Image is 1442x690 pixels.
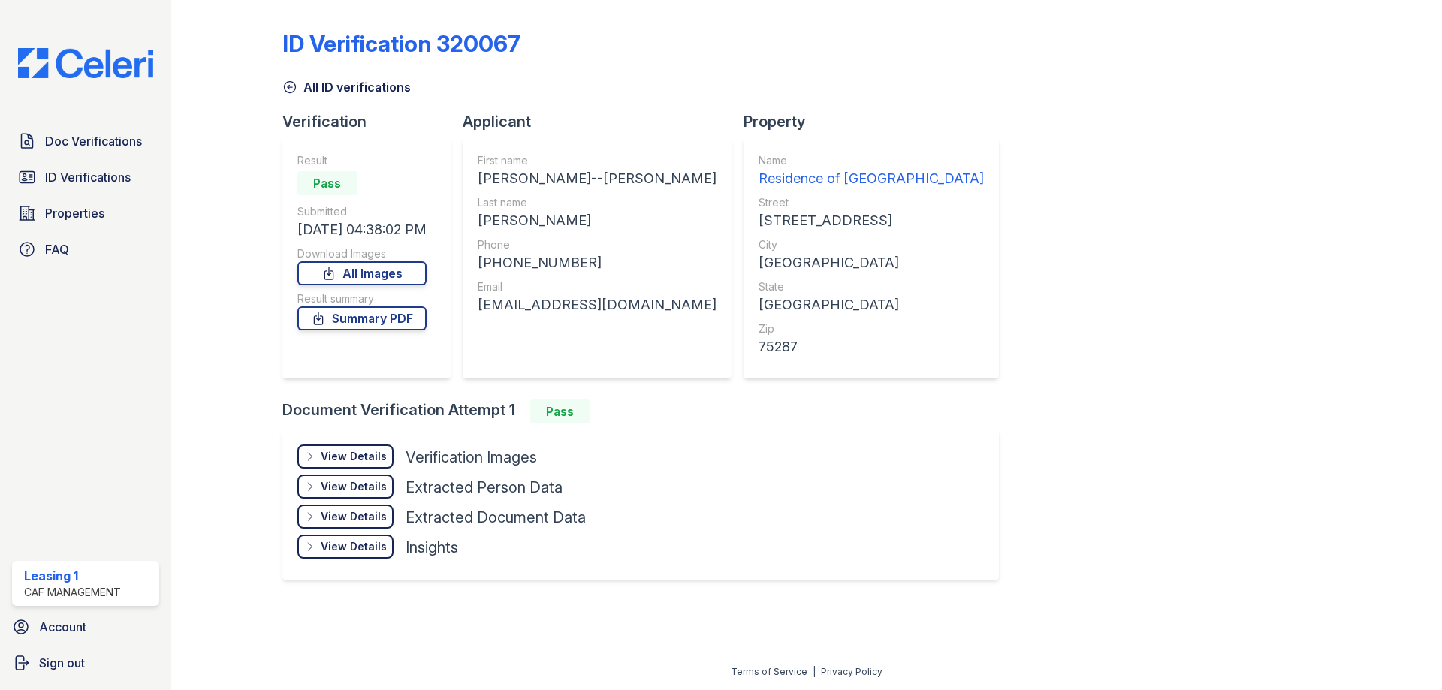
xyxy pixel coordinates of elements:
div: Verification Images [406,447,537,468]
div: City [759,237,984,252]
div: [STREET_ADDRESS] [759,210,984,231]
div: Result summary [297,291,427,306]
div: Insights [406,537,458,558]
div: State [759,279,984,294]
div: CAF Management [24,585,121,600]
div: Leasing 1 [24,567,121,585]
a: Account [6,612,165,642]
div: Property [744,111,1011,132]
div: 75287 [759,336,984,357]
div: [PERSON_NAME] [478,210,716,231]
div: View Details [321,449,387,464]
div: [DATE] 04:38:02 PM [297,219,427,240]
div: Submitted [297,204,427,219]
div: [GEOGRAPHIC_DATA] [759,252,984,273]
a: ID Verifications [12,162,159,192]
div: Pass [530,399,590,423]
div: Extracted Person Data [406,477,563,498]
a: All ID verifications [282,78,411,96]
img: CE_Logo_Blue-a8612792a0a2168367f1c8372b55b34899dd931a85d93a1a3d3e32e68fde9ad4.png [6,48,165,78]
div: Document Verification Attempt 1 [282,399,1011,423]
div: [PHONE_NUMBER] [478,252,716,273]
div: View Details [321,509,387,524]
a: Properties [12,198,159,228]
div: | [813,666,816,677]
div: Residence of [GEOGRAPHIC_DATA] [759,168,984,189]
div: [GEOGRAPHIC_DATA] [759,294,984,315]
iframe: chat widget [1379,630,1427,675]
div: Download Images [297,246,427,261]
div: View Details [321,539,387,554]
div: Pass [297,171,357,195]
span: Properties [45,204,104,222]
a: Sign out [6,648,165,678]
a: Privacy Policy [821,666,882,677]
div: First name [478,153,716,168]
a: FAQ [12,234,159,264]
div: Extracted Document Data [406,507,586,528]
div: Street [759,195,984,210]
div: Zip [759,321,984,336]
div: [EMAIL_ADDRESS][DOMAIN_NAME] [478,294,716,315]
a: All Images [297,261,427,285]
div: Phone [478,237,716,252]
div: ID Verification 320067 [282,30,520,57]
span: Sign out [39,654,85,672]
span: Doc Verifications [45,132,142,150]
div: Email [478,279,716,294]
a: Name Residence of [GEOGRAPHIC_DATA] [759,153,984,189]
div: [PERSON_NAME]--[PERSON_NAME] [478,168,716,189]
div: Name [759,153,984,168]
div: Applicant [463,111,744,132]
a: Summary PDF [297,306,427,330]
a: Terms of Service [731,666,807,677]
span: FAQ [45,240,69,258]
div: Last name [478,195,716,210]
span: Account [39,618,86,636]
div: Verification [282,111,463,132]
div: View Details [321,479,387,494]
div: Result [297,153,427,168]
span: ID Verifications [45,168,131,186]
a: Doc Verifications [12,126,159,156]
